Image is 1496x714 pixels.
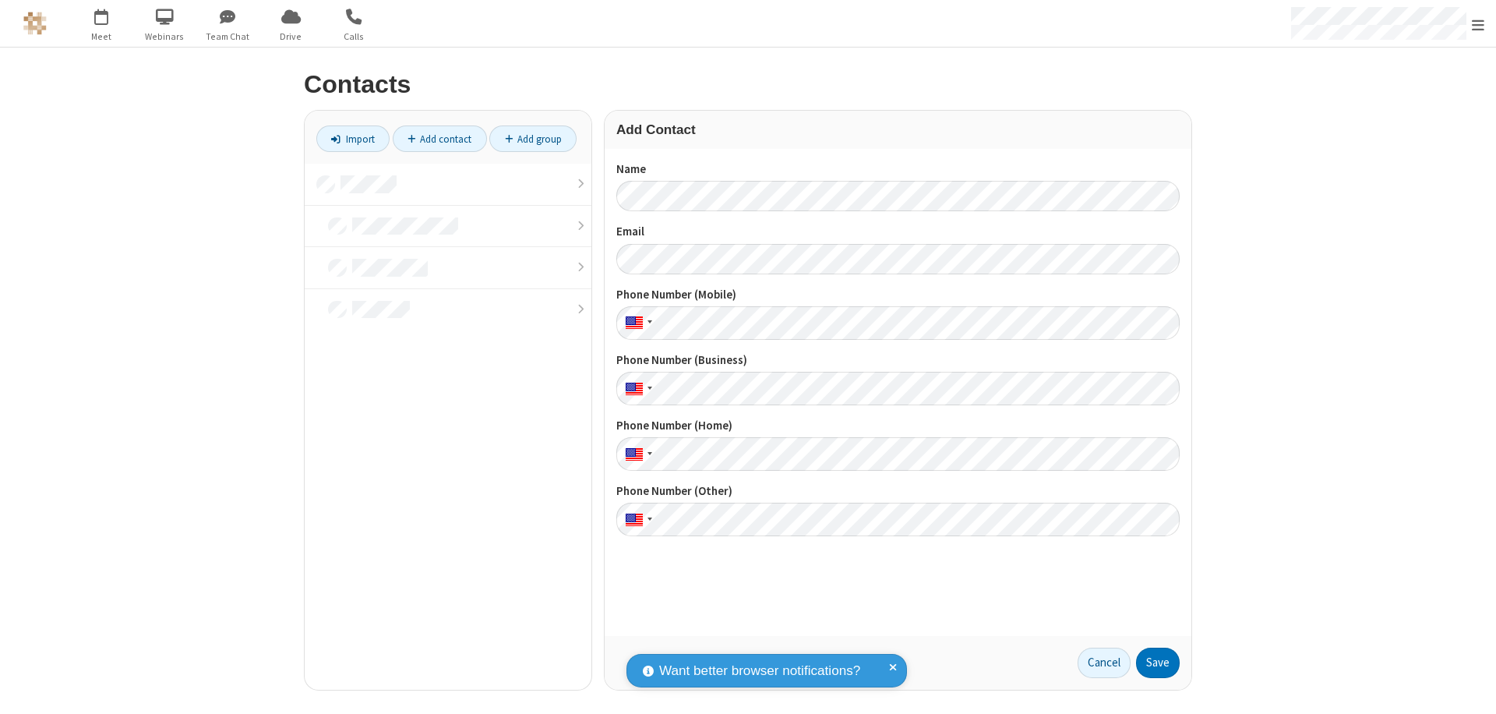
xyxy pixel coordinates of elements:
a: Import [316,125,390,152]
h2: Contacts [304,71,1192,98]
button: Save [1136,648,1180,679]
a: Add contact [393,125,487,152]
div: United States: + 1 [616,437,657,471]
span: Team Chat [199,30,257,44]
span: Webinars [136,30,194,44]
img: QA Selenium DO NOT DELETE OR CHANGE [23,12,47,35]
a: Add group [489,125,577,152]
div: United States: + 1 [616,306,657,340]
h3: Add Contact [616,122,1180,137]
div: United States: + 1 [616,372,657,405]
a: Cancel [1078,648,1131,679]
label: Phone Number (Home) [616,417,1180,435]
label: Phone Number (Other) [616,482,1180,500]
label: Name [616,161,1180,178]
div: United States: + 1 [616,503,657,536]
label: Email [616,223,1180,241]
span: Drive [262,30,320,44]
span: Calls [325,30,383,44]
span: Want better browser notifications? [659,661,860,681]
span: Meet [72,30,131,44]
label: Phone Number (Mobile) [616,286,1180,304]
label: Phone Number (Business) [616,352,1180,369]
